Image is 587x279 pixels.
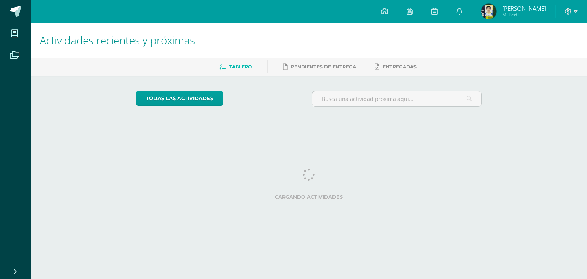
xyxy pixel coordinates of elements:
[383,64,417,70] span: Entregadas
[312,91,482,106] input: Busca una actividad próxima aquí...
[136,91,223,106] a: todas las Actividades
[283,61,356,73] a: Pendientes de entrega
[502,11,546,18] span: Mi Perfil
[40,33,195,47] span: Actividades recientes y próximas
[481,4,496,19] img: b81d76627efbc39546ad2b02ffd2af7b.png
[291,64,356,70] span: Pendientes de entrega
[502,5,546,12] span: [PERSON_NAME]
[136,194,482,200] label: Cargando actividades
[375,61,417,73] a: Entregadas
[219,61,252,73] a: Tablero
[229,64,252,70] span: Tablero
